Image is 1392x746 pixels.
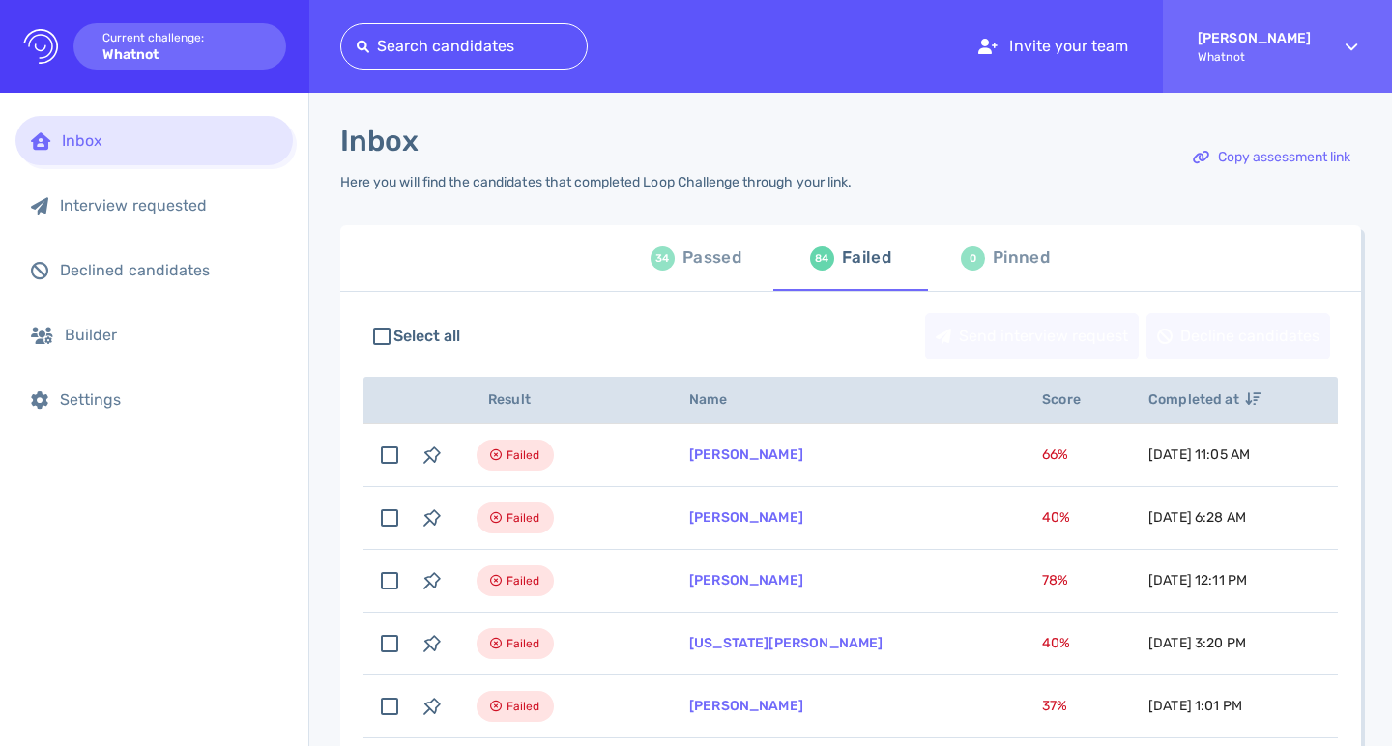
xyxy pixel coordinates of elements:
button: Send interview request [925,313,1139,359]
button: Copy assessment link [1182,134,1361,181]
span: Completed at [1148,391,1261,408]
div: 0 [961,246,985,271]
span: Select all [393,325,461,348]
span: 37 % [1042,698,1067,714]
div: Inbox [62,131,277,150]
span: 78 % [1042,572,1068,588]
a: [PERSON_NAME] [689,572,803,588]
div: Declined candidates [60,261,277,279]
span: 40 % [1042,635,1070,651]
span: Failed [507,695,540,718]
span: Failed [507,506,540,530]
div: Copy assessment link [1183,135,1360,180]
span: 66 % [1042,446,1068,463]
th: Result [453,377,666,424]
span: Failed [507,632,540,655]
div: Interview requested [60,196,277,215]
div: Failed [842,244,891,273]
div: Settings [60,390,277,409]
span: [DATE] 3:20 PM [1148,635,1246,651]
span: Name [689,391,749,408]
span: [DATE] 1:01 PM [1148,698,1242,714]
strong: [PERSON_NAME] [1198,30,1311,46]
span: Failed [507,444,540,467]
button: Decline candidates [1146,313,1330,359]
span: Whatnot [1198,50,1311,64]
a: [PERSON_NAME] [689,698,803,714]
div: Passed [682,244,741,273]
h1: Inbox [340,124,419,158]
div: Here you will find the candidates that completed Loop Challenge through your link. [340,174,852,190]
span: [DATE] 6:28 AM [1148,509,1246,526]
span: 40 % [1042,509,1070,526]
div: Send interview request [926,314,1138,359]
span: Score [1042,391,1102,408]
a: [PERSON_NAME] [689,446,803,463]
div: Builder [65,326,277,344]
div: Pinned [993,244,1050,273]
span: [DATE] 12:11 PM [1148,572,1247,588]
a: [US_STATE][PERSON_NAME] [689,635,883,651]
a: [PERSON_NAME] [689,509,803,526]
div: 84 [810,246,834,271]
div: Decline candidates [1147,314,1329,359]
div: 34 [651,246,675,271]
span: Failed [507,569,540,592]
span: [DATE] 11:05 AM [1148,446,1250,463]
